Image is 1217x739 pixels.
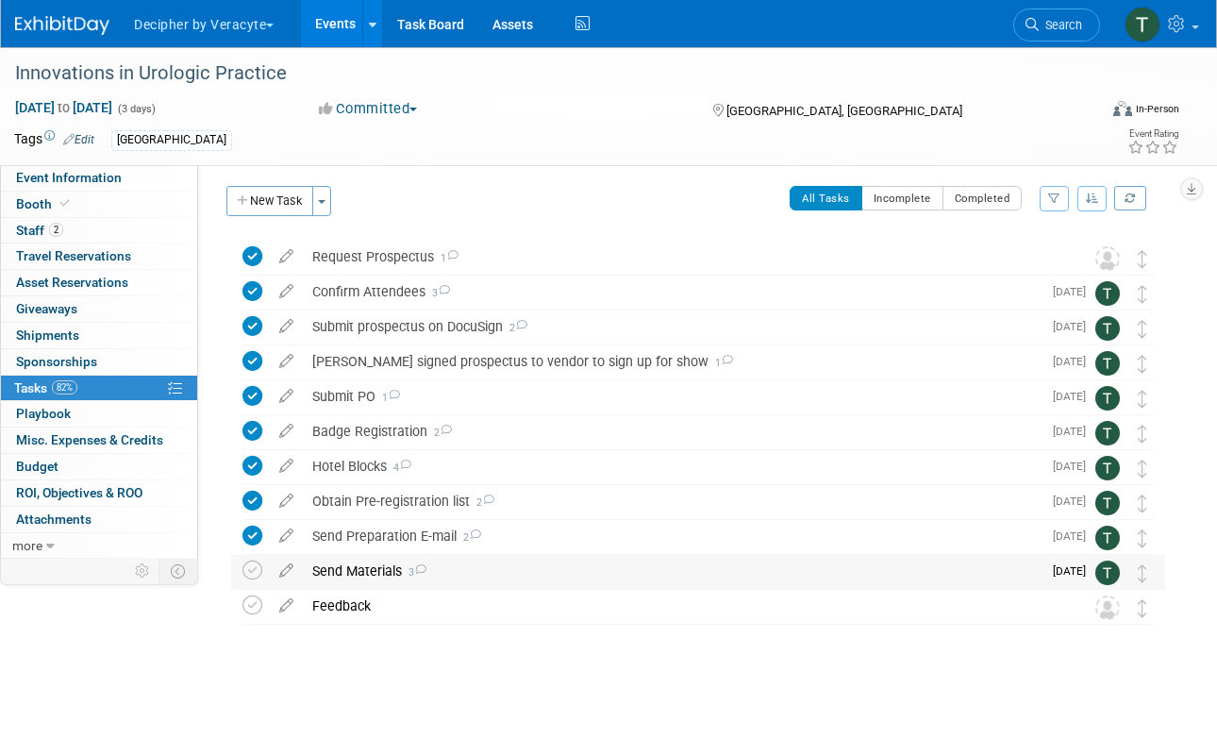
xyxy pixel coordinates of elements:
div: [PERSON_NAME] signed prospectus to vendor to sign up for show [303,345,1042,378]
a: Edit [63,133,94,146]
div: Confirm Attendees [303,276,1042,308]
a: Giveaways [1,296,197,322]
div: Feedback [303,590,1058,622]
img: Format-Inperson.png [1113,101,1132,116]
div: Badge Registration [303,415,1042,447]
i: Move task [1138,250,1147,268]
a: edit [270,388,303,405]
span: (3 days) [116,103,156,115]
span: Misc. Expenses & Credits [16,432,163,447]
i: Move task [1138,529,1147,547]
span: 1 [375,392,400,404]
span: Budget [16,459,58,474]
span: [DATE] [DATE] [14,99,113,116]
span: [DATE] [1053,355,1095,368]
div: Hotel Blocks [303,450,1042,482]
span: 2 [470,496,494,509]
button: New Task [226,186,313,216]
span: 4 [387,462,411,474]
img: ExhibitDay [15,16,109,35]
span: [DATE] [1053,285,1095,298]
div: Innovations in Urologic Practice [8,57,1080,91]
img: Unassigned [1095,246,1120,271]
img: Tony Alvarado [1095,561,1120,585]
img: Tony Alvarado [1095,316,1120,341]
span: Search [1039,18,1082,32]
td: Tags [14,129,94,151]
a: Shipments [1,323,197,348]
a: edit [270,283,303,300]
i: Move task [1138,320,1147,338]
span: Giveaways [16,301,77,316]
button: Committed [312,99,425,119]
a: Search [1013,8,1100,42]
span: to [55,100,73,115]
a: Sponsorships [1,349,197,375]
button: All Tasks [790,186,862,210]
a: Attachments [1,507,197,532]
span: [DATE] [1053,460,1095,473]
img: Tony Alvarado [1095,386,1120,411]
i: Move task [1138,425,1147,443]
span: Asset Reservations [16,275,128,290]
a: edit [270,493,303,510]
a: Travel Reservations [1,244,197,269]
a: Booth [1,192,197,217]
img: Tony Alvarado [1125,7,1160,42]
div: Obtain Pre-registration list [303,485,1042,517]
button: Completed [942,186,1023,210]
i: Move task [1138,460,1147,478]
div: Submit prospectus on DocuSign [303,311,1042,343]
span: 3 [402,566,426,579]
a: edit [270,423,303,440]
span: 2 [427,427,452,439]
i: Move task [1138,390,1147,408]
i: Move task [1138,355,1147,373]
div: Event Format [1009,98,1179,126]
span: 82% [52,380,77,395]
a: edit [270,597,303,614]
div: In-Person [1135,102,1179,116]
span: [DATE] [1053,390,1095,403]
a: edit [270,563,303,579]
a: Staff2 [1,218,197,244]
span: ROI, Objectives & ROO [16,485,142,500]
div: Event Rating [1127,129,1178,139]
a: edit [270,353,303,370]
img: Tony Alvarado [1095,526,1120,550]
span: 2 [49,223,63,237]
span: [GEOGRAPHIC_DATA], [GEOGRAPHIC_DATA] [726,104,962,118]
span: Playbook [16,406,71,421]
span: Event Information [16,170,122,185]
a: Event Information [1,165,197,191]
a: edit [270,248,303,265]
img: Unassigned [1095,596,1120,620]
i: Move task [1138,495,1147,512]
i: Move task [1138,599,1147,617]
span: Travel Reservations [16,248,131,263]
i: Booth reservation complete [60,198,70,209]
span: [DATE] [1053,529,1095,543]
div: [GEOGRAPHIC_DATA] [111,130,232,150]
span: [DATE] [1053,564,1095,578]
div: Submit PO [303,380,1042,412]
a: more [1,533,197,559]
a: Playbook [1,401,197,427]
a: Misc. Expenses & Credits [1,428,197,453]
div: Send Materials [303,555,1042,587]
span: Staff [16,223,63,238]
td: Toggle Event Tabs [159,559,198,583]
a: Refresh [1114,186,1146,210]
a: edit [270,458,303,475]
img: Tony Alvarado [1095,491,1120,515]
span: more [12,538,42,553]
i: Move task [1138,285,1147,303]
span: 2 [503,322,527,334]
span: [DATE] [1053,320,1095,333]
span: 1 [709,357,733,369]
span: [DATE] [1053,495,1095,508]
a: Tasks82% [1,376,197,401]
span: [DATE] [1053,425,1095,438]
a: ROI, Objectives & ROO [1,480,197,506]
a: edit [270,528,303,545]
